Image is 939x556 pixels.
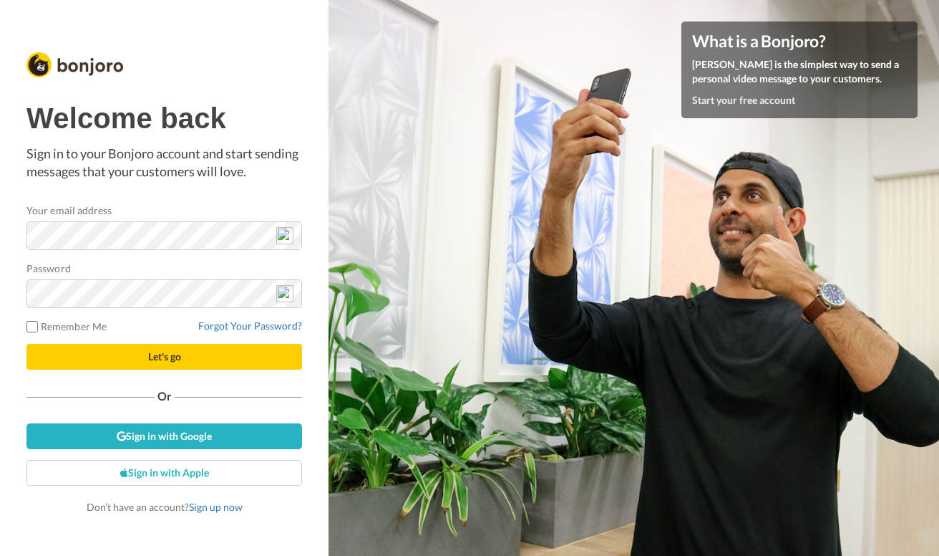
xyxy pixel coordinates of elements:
img: npw-badge-icon.svg [276,227,293,244]
p: Sign in to your Bonjoro account and start sending messages that your customers will love. [26,145,302,181]
label: Remember Me [26,319,107,334]
a: Start your free account [692,94,795,106]
span: Or [155,391,175,401]
button: Let's go [26,344,302,370]
span: Don’t have an account? [87,501,243,513]
a: Sign in with Google [26,423,302,449]
h4: What is a Bonjoro? [692,32,907,50]
span: Let's go [148,350,181,363]
img: npw-badge-icon.svg [276,285,293,302]
label: Password [26,261,71,276]
p: [PERSON_NAME] is the simplest way to send a personal video message to your customers. [692,57,907,86]
a: Sign in with Apple [26,460,302,486]
a: Sign up now [189,501,243,513]
label: Your email address [26,203,112,218]
h1: Welcome back [26,102,302,134]
a: Forgot Your Password? [198,320,302,332]
input: Remember Me [26,321,38,332]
